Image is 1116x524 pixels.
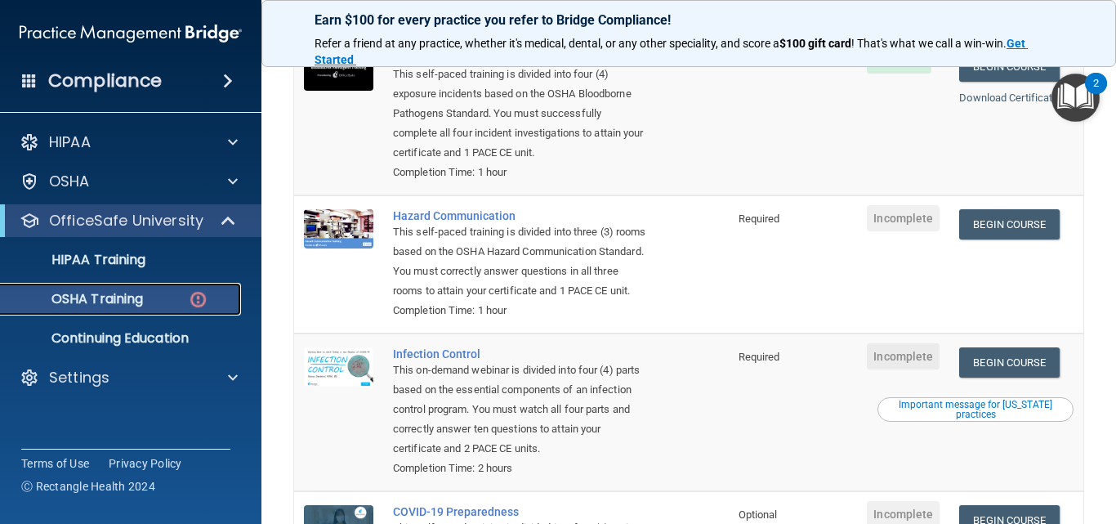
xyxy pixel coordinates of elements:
[20,172,238,191] a: OSHA
[1093,83,1099,105] div: 2
[1051,74,1100,122] button: Open Resource Center, 2 new notifications
[109,455,182,472] a: Privacy Policy
[393,505,647,518] a: COVID-19 Preparedness
[188,289,208,310] img: danger-circle.6113f641.png
[21,478,155,495] span: Ⓒ Rectangle Health 2024
[393,301,647,320] div: Completion Time: 1 hour
[739,351,780,363] span: Required
[11,330,234,347] p: Continuing Education
[20,211,237,231] a: OfficeSafe University
[393,65,647,163] div: This self-paced training is divided into four (4) exposure incidents based on the OSHA Bloodborne...
[959,347,1059,378] a: Begin Course
[21,455,89,472] a: Terms of Use
[779,37,851,50] strong: $100 gift card
[49,368,109,387] p: Settings
[20,368,238,387] a: Settings
[739,508,778,521] span: Optional
[315,37,1028,66] a: Get Started
[867,205,940,231] span: Incomplete
[959,209,1059,240] a: Begin Course
[877,397,1074,422] button: Read this if you are a dental practitioner in the state of CA
[49,132,91,152] p: HIPAA
[11,252,145,268] p: HIPAA Training
[393,209,647,222] a: Hazard Communication
[20,132,238,152] a: HIPAA
[959,92,1058,104] a: Download Certificate
[393,222,647,301] div: This self-paced training is divided into three (3) rooms based on the OSHA Hazard Communication S...
[880,400,1071,419] div: Important message for [US_STATE] practices
[49,172,90,191] p: OSHA
[393,163,647,182] div: Completion Time: 1 hour
[48,69,162,92] h4: Compliance
[315,12,1063,28] p: Earn $100 for every practice you refer to Bridge Compliance!
[393,459,647,478] div: Completion Time: 2 hours
[851,37,1007,50] span: ! That's what we call a win-win.
[315,37,779,50] span: Refer a friend at any practice, whether it's medical, dental, or any other speciality, and score a
[11,291,143,307] p: OSHA Training
[867,343,940,369] span: Incomplete
[49,211,203,231] p: OfficeSafe University
[393,347,647,361] a: Infection Control
[393,361,647,459] div: This on-demand webinar is divided into four (4) parts based on the essential components of an inf...
[739,213,780,225] span: Required
[20,17,242,50] img: PMB logo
